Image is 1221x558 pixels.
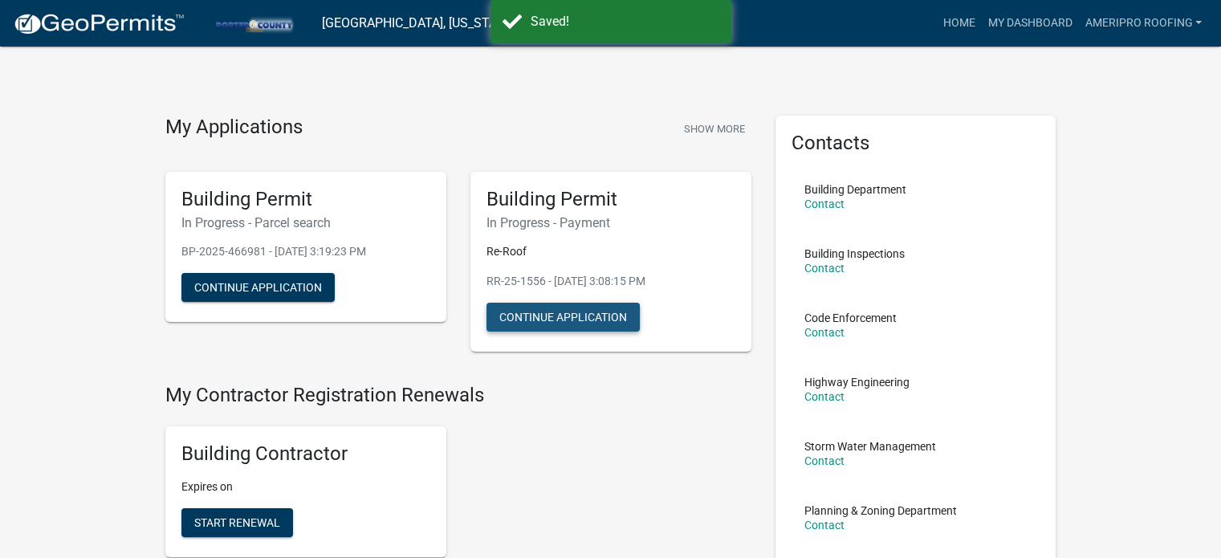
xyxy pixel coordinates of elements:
a: Contact [804,390,845,403]
p: Building Department [804,184,906,195]
a: Home [936,8,981,39]
p: Expires on [181,479,430,495]
a: Contact [804,519,845,532]
h6: In Progress - Parcel search [181,215,430,230]
a: Contact [804,454,845,467]
p: Planning & Zoning Department [804,505,957,516]
p: Re-Roof [486,243,735,260]
p: Code Enforcement [804,312,897,324]
a: My Dashboard [981,8,1078,39]
h6: In Progress - Payment [486,215,735,230]
a: Ameripro Roofing [1078,8,1208,39]
div: Saved! [531,12,719,31]
h5: Building Permit [181,188,430,211]
a: Contact [804,262,845,275]
p: BP-2025-466981 - [DATE] 3:19:23 PM [181,243,430,260]
h4: My Contractor Registration Renewals [165,384,751,407]
p: Storm Water Management [804,441,936,452]
button: Continue Application [181,273,335,302]
h5: Building Permit [486,188,735,211]
h5: Building Contractor [181,442,430,466]
p: RR-25-1556 - [DATE] 3:08:15 PM [486,273,735,290]
h4: My Applications [165,116,303,140]
a: [GEOGRAPHIC_DATA], [US_STATE] [322,10,515,37]
a: Contact [804,198,845,210]
img: Porter County, Indiana [197,12,309,34]
button: Continue Application [486,303,640,332]
h5: Contacts [792,132,1040,155]
a: Contact [804,326,845,339]
p: Building Inspections [804,248,905,259]
button: Show More [678,116,751,142]
p: Highway Engineering [804,377,910,388]
button: Start Renewal [181,508,293,537]
span: Start Renewal [194,516,280,529]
